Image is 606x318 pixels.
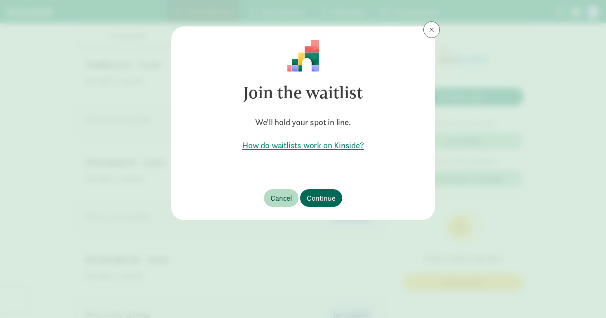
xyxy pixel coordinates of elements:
[300,189,342,207] button: Continue
[184,116,422,128] h5: We'll hold your spot in line.
[184,72,422,113] h3: Join the waitlist
[270,192,292,204] span: Cancel
[307,192,336,204] span: Continue
[184,140,422,151] a: How do waitlists work on Kinside?
[264,189,298,207] button: Cancel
